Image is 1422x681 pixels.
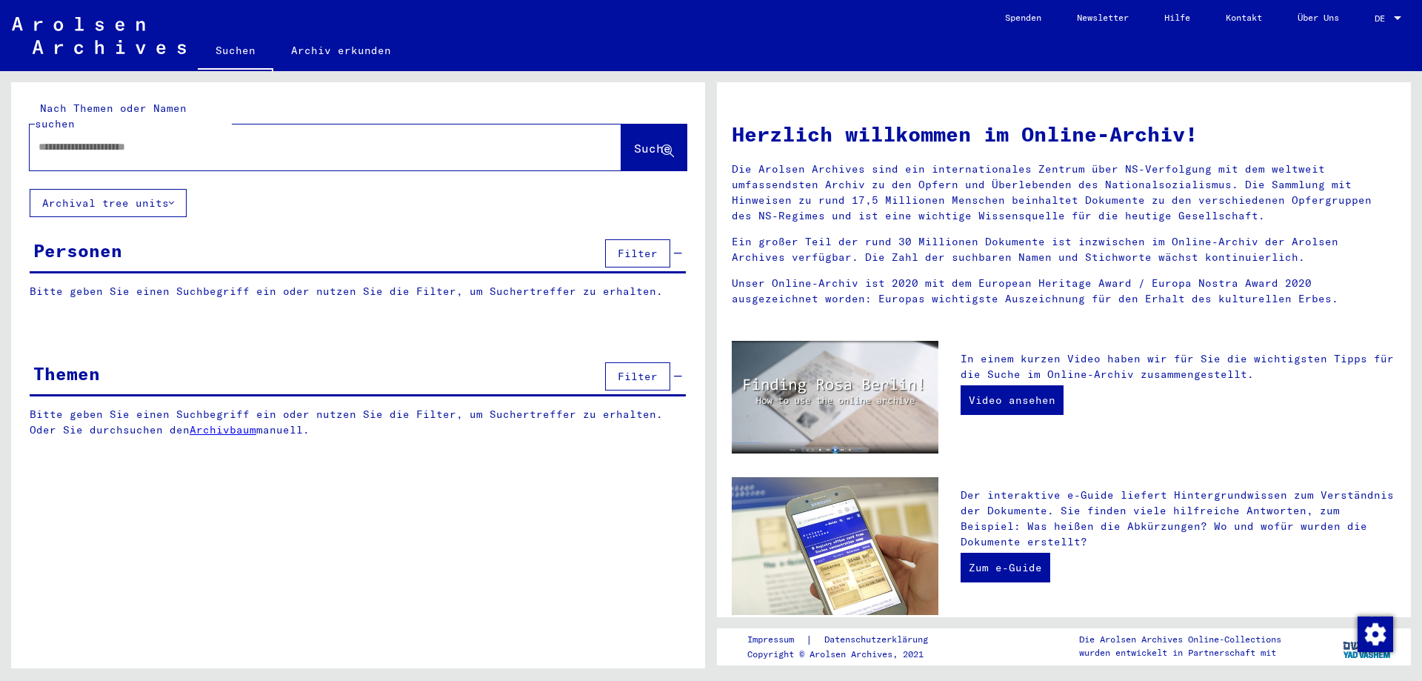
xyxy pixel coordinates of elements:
button: Filter [605,239,670,268]
p: Die Arolsen Archives Online-Collections [1079,633,1281,646]
a: Zum e-Guide [961,553,1050,582]
a: Video ansehen [961,385,1064,415]
mat-label: Nach Themen oder Namen suchen [35,102,187,130]
a: Impressum [747,632,806,648]
p: Die Arolsen Archives sind ein internationales Zentrum über NS-Verfolgung mit dem weltweit umfasse... [732,162,1396,224]
p: Bitte geben Sie einen Suchbegriff ein oder nutzen Sie die Filter, um Suchertreffer zu erhalten. [30,284,686,299]
img: Arolsen_neg.svg [12,17,186,54]
img: eguide.jpg [732,477,938,615]
a: Archivbaum [190,423,256,436]
a: Archiv erkunden [273,33,409,68]
span: Filter [618,370,658,383]
p: In einem kurzen Video haben wir für Sie die wichtigsten Tipps für die Suche im Online-Archiv zusa... [961,351,1396,382]
button: Archival tree units [30,189,187,217]
p: wurden entwickelt in Partnerschaft mit [1079,646,1281,660]
p: Copyright © Arolsen Archives, 2021 [747,648,946,661]
button: Suche [621,124,687,170]
p: Ein großer Teil der rund 30 Millionen Dokumente ist inzwischen im Online-Archiv der Arolsen Archi... [732,234,1396,265]
a: Datenschutzerklärung [812,632,946,648]
span: Filter [618,247,658,260]
p: Bitte geben Sie einen Suchbegriff ein oder nutzen Sie die Filter, um Suchertreffer zu erhalten. O... [30,407,687,438]
img: Zustimmung ändern [1358,617,1393,652]
img: yv_logo.png [1340,628,1395,665]
div: | [747,632,946,648]
div: Personen [33,237,122,264]
img: video.jpg [732,341,938,454]
span: Suche [634,141,671,156]
p: Unser Online-Archiv ist 2020 mit dem European Heritage Award / Europa Nostra Award 2020 ausgezeic... [732,276,1396,307]
p: Der interaktive e-Guide liefert Hintergrundwissen zum Verständnis der Dokumente. Sie finden viele... [961,488,1396,550]
button: Filter [605,362,670,391]
div: Themen [33,360,100,387]
a: Suchen [198,33,273,71]
h1: Herzlich willkommen im Online-Archiv! [732,119,1396,150]
span: DE [1375,13,1391,24]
